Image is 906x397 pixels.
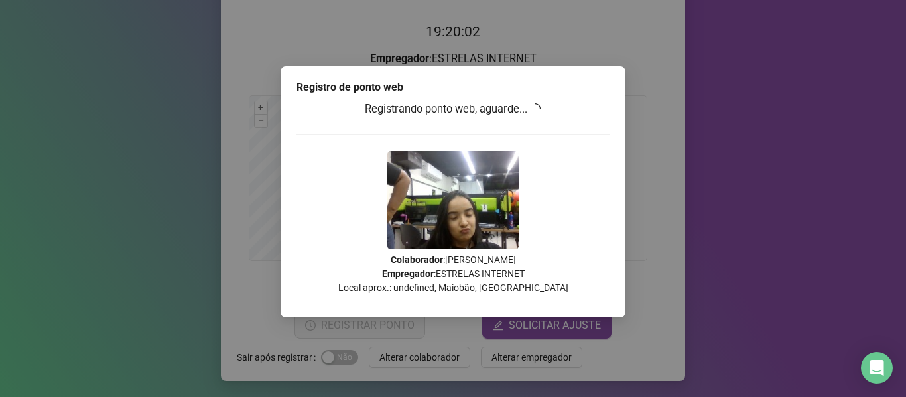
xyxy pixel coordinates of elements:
[530,103,542,115] span: loading
[387,151,519,249] img: 9k=
[296,101,610,118] h3: Registrando ponto web, aguarde...
[861,352,893,384] div: Open Intercom Messenger
[382,268,434,279] strong: Empregador
[296,253,610,295] p: : [PERSON_NAME] : ESTRELAS INTERNET Local aprox.: undefined, Maiobão, [GEOGRAPHIC_DATA]
[391,255,443,265] strong: Colaborador
[296,80,610,95] div: Registro de ponto web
